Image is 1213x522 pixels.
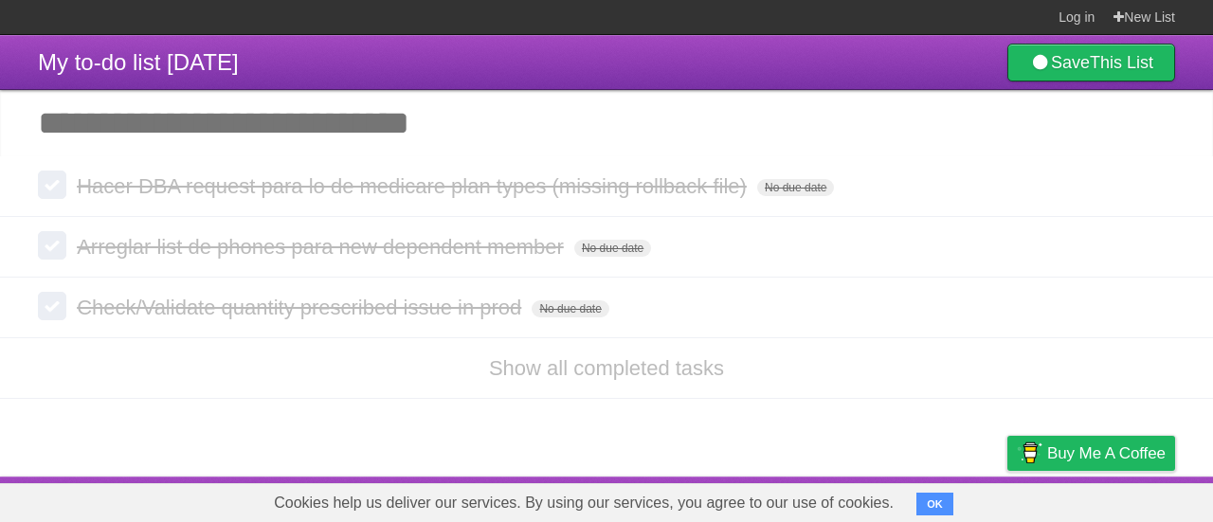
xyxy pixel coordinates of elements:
[255,484,913,522] span: Cookies help us deliver our services. By using our services, you agree to our use of cookies.
[77,174,751,198] span: Hacer DBA request para lo de medicare plan types (missing rollback file)
[1047,437,1166,470] span: Buy me a coffee
[489,356,724,380] a: Show all completed tasks
[918,481,960,517] a: Terms
[532,300,608,317] span: No due date
[1017,437,1042,469] img: Buy me a coffee
[38,49,239,75] span: My to-do list [DATE]
[77,296,526,319] span: Check/Validate quantity prescribed issue in prod
[818,481,895,517] a: Developers
[38,171,66,199] label: Done
[916,493,953,515] button: OK
[77,235,569,259] span: Arreglar list de phones para new dependent member
[1007,436,1175,471] a: Buy me a coffee
[574,240,651,257] span: No due date
[1056,481,1175,517] a: Suggest a feature
[983,481,1032,517] a: Privacy
[38,292,66,320] label: Done
[38,231,66,260] label: Done
[755,481,795,517] a: About
[757,179,834,196] span: No due date
[1007,44,1175,81] a: SaveThis List
[1090,53,1153,72] b: This List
